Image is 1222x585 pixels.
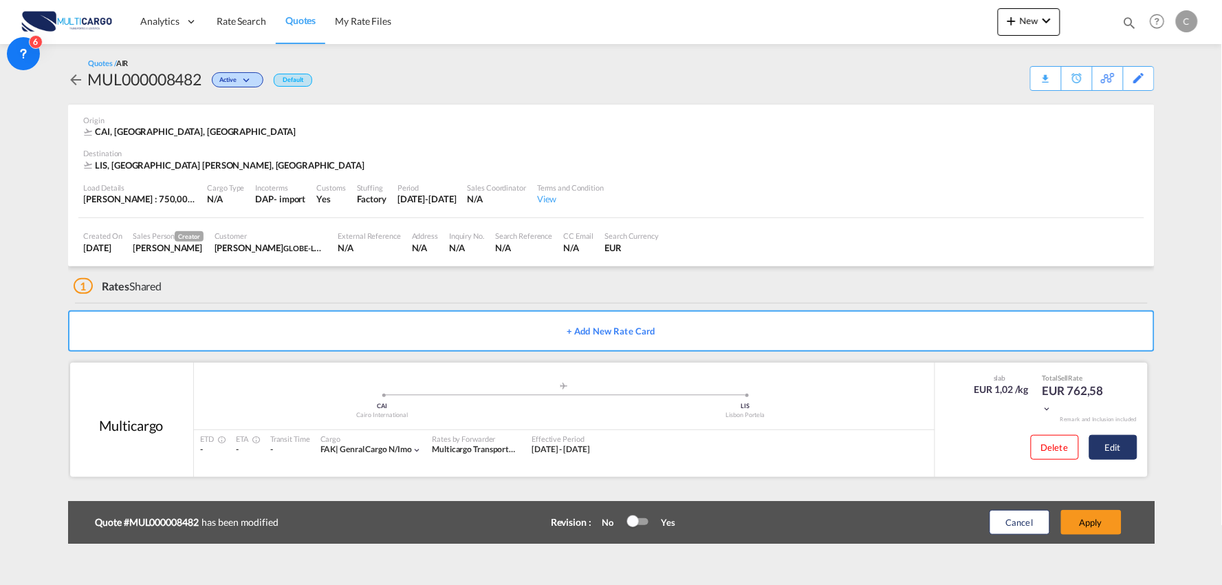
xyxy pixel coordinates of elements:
[1043,383,1111,416] div: EUR 762,58
[971,373,1029,383] div: slab
[201,434,223,444] div: ETD
[240,77,257,85] md-icon: icon-chevron-down
[84,148,1139,158] div: Destination
[974,383,1029,396] div: EUR 1,02 /kg
[495,242,552,254] div: N/A
[96,515,202,529] b: Quote #MUL000008482
[68,310,1155,352] button: + Add New Rate Card
[449,242,484,254] div: N/A
[201,68,267,90] div: Change Status Here
[1122,15,1137,30] md-icon: icon-magnify
[1176,10,1198,32] div: C
[1089,435,1137,460] button: Edit
[21,6,113,37] img: 82db67801a5411eeacfdbd8acfa81e61.png
[217,15,266,27] span: Rate Search
[563,231,593,241] div: CC Email
[998,8,1060,36] button: icon-plus 400-fgNewicon-chevron-down
[84,231,122,241] div: Created On
[563,242,593,254] div: N/A
[140,14,179,28] span: Analytics
[1058,374,1069,382] span: Sell
[270,444,310,456] div: -
[564,402,928,411] div: LIS
[397,182,457,193] div: Period
[116,58,129,67] span: AIR
[274,74,312,87] div: Default
[357,182,386,193] div: Stuffing
[99,416,163,435] div: Multicargo
[432,434,518,444] div: Rates by Forwarder
[338,242,401,254] div: N/A
[219,76,239,89] span: Active
[208,193,245,205] div: N/A
[236,434,257,444] div: ETA
[595,516,627,529] div: No
[495,231,552,241] div: Search Reference
[338,231,401,241] div: External Reference
[316,182,345,193] div: Customs
[256,182,306,193] div: Incoterms
[532,444,590,454] span: [DATE] - [DATE]
[270,434,310,444] div: Transit Time
[648,516,676,529] div: Yes
[74,279,162,294] div: Shared
[1003,12,1020,29] md-icon: icon-plus 400-fg
[537,182,604,193] div: Terms and Condition
[256,193,274,205] div: DAP
[537,193,604,205] div: View
[1031,435,1079,460] button: Delete
[1146,10,1169,33] span: Help
[605,231,659,241] div: Search Currency
[84,193,197,205] div: [PERSON_NAME] : 750,00 KG | Volumetric Wt : 292,17 KG
[1122,15,1137,36] div: icon-magnify
[88,68,202,90] div: MUL000008482
[556,383,572,390] md-icon: assets/icons/custom/roll-o-plane.svg
[68,68,88,90] div: icon-arrow-left
[133,231,204,242] div: Sales Person
[84,115,1139,125] div: Origin
[208,182,245,193] div: Cargo Type
[990,510,1050,535] button: Cancel
[215,231,327,241] div: Customer
[1043,373,1111,383] div: Total Rate
[432,444,555,454] span: Multicargo Transportes e Logistica
[96,512,508,533] div: has been modified
[320,434,422,444] div: Cargo
[1146,10,1176,34] div: Help
[316,193,345,205] div: Yes
[1003,15,1055,26] span: New
[412,445,422,455] md-icon: icon-chevron-down
[96,126,296,137] span: CAI, [GEOGRAPHIC_DATA], [GEOGRAPHIC_DATA]
[468,193,526,205] div: N/A
[102,279,129,292] span: Rates
[605,242,659,254] div: EUR
[335,15,391,27] span: My Rate Files
[336,444,338,454] span: |
[175,231,203,242] span: Creator
[215,242,327,254] div: Sohaila Essam
[201,444,204,454] span: -
[248,436,257,444] md-icon: Estimated Time Of Arrival
[1050,416,1148,423] div: Remark and Inclusion included
[84,159,369,171] div: LIS, Lisbon Portela, Europe
[283,242,348,253] span: GLOBE-LOGISTICS
[532,444,590,456] div: 05 Dec 2023 - 12 Oct 2025
[201,402,565,411] div: CAI
[285,14,316,26] span: Quotes
[357,193,386,205] div: Factory Stuffing
[449,231,484,241] div: Inquiry No.
[274,193,305,205] div: - import
[89,58,129,68] div: Quotes /AIR
[84,242,122,254] div: 18 Sep 2025
[551,515,591,529] div: Revision :
[397,193,457,205] div: 12 Oct 2025
[133,242,204,254] div: Cesar Teixeira
[564,411,928,420] div: Lisbon Portela
[212,72,263,87] div: Change Status Here
[320,444,413,456] div: genral cargo n/imo
[412,231,438,241] div: Address
[84,182,197,193] div: Load Details
[1038,67,1054,79] div: Quote PDF is not available at this time
[68,72,85,88] md-icon: icon-arrow-left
